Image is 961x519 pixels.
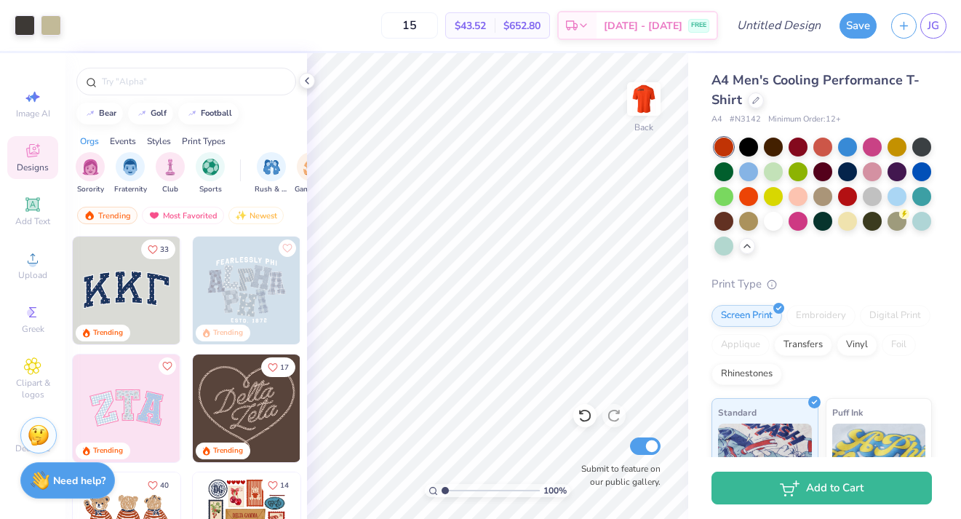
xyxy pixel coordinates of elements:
div: Applique [711,334,770,356]
label: Submit to feature on our public gallery. [573,462,661,488]
img: Standard [718,424,812,496]
span: $43.52 [455,18,486,33]
input: Untitled Design [725,11,832,40]
img: 9980f5e8-e6a1-4b4a-8839-2b0e9349023c [73,354,180,462]
button: golf [128,103,173,124]
button: Like [261,475,295,495]
span: Game Day [295,184,328,195]
button: filter button [114,152,147,195]
img: Sports Image [202,159,219,175]
button: Like [261,357,295,377]
span: Puff Ink [832,405,863,420]
img: trend_line.gif [84,109,96,118]
div: Trending [213,328,243,338]
div: filter for Game Day [295,152,328,195]
button: filter button [295,152,328,195]
div: Trending [93,445,123,456]
div: Rhinestones [711,363,782,385]
img: Game Day Image [303,159,320,175]
div: golf [151,109,167,117]
span: 33 [160,246,169,253]
span: Upload [18,269,47,281]
span: Clipart & logos [7,377,58,400]
img: trend_line.gif [186,109,198,118]
span: FREE [691,20,706,31]
button: Add to Cart [711,472,932,504]
button: Like [159,357,176,375]
span: JG [928,17,939,34]
button: filter button [255,152,288,195]
input: – – [381,12,438,39]
span: Decorate [15,443,50,454]
span: Standard [718,405,757,420]
button: Like [141,239,175,259]
img: Back [629,84,658,114]
span: [DATE] - [DATE] [604,18,682,33]
div: filter for Fraternity [114,152,147,195]
div: Events [110,135,136,148]
button: Save [840,13,877,39]
div: Print Type [711,276,932,293]
span: Rush & Bid [255,184,288,195]
div: filter for Rush & Bid [255,152,288,195]
span: $652.80 [503,18,541,33]
strong: Need help? [53,474,105,488]
span: 17 [280,364,289,371]
div: Embroidery [786,305,856,327]
img: Newest.gif [235,210,247,221]
div: Trending [93,328,123,338]
span: Club [162,184,178,195]
span: Sports [199,184,222,195]
div: Print Types [182,135,226,148]
div: Trending [213,445,243,456]
div: Foil [882,334,916,356]
div: bear [99,109,116,117]
div: Orgs [80,135,99,148]
img: ead2b24a-117b-4488-9b34-c08fd5176a7b [300,354,407,462]
div: filter for Club [156,152,185,195]
img: Puff Ink [832,424,926,496]
div: Transfers [774,334,832,356]
img: Club Image [162,159,178,175]
button: bear [76,103,123,124]
button: filter button [196,152,225,195]
div: Most Favorited [142,207,224,224]
img: most_fav.gif [148,210,160,221]
span: A4 Men's Cooling Performance T-Shirt [711,71,920,108]
img: Fraternity Image [122,159,138,175]
a: JG [920,13,946,39]
span: 100 % [543,484,567,497]
span: Sorority [77,184,104,195]
img: edfb13fc-0e43-44eb-bea2-bf7fc0dd67f9 [180,237,287,344]
img: 5ee11766-d822-42f5-ad4e-763472bf8dcf [180,354,287,462]
img: Sorority Image [82,159,99,175]
span: A4 [711,114,722,126]
span: Fraternity [114,184,147,195]
div: Screen Print [711,305,782,327]
div: filter for Sorority [76,152,105,195]
span: Minimum Order: 12 + [768,114,841,126]
span: Designs [17,162,49,173]
button: filter button [156,152,185,195]
img: 3b9aba4f-e317-4aa7-a679-c95a879539bd [73,237,180,344]
span: Add Text [15,215,50,227]
div: Digital Print [860,305,930,327]
img: trending.gif [84,210,95,221]
img: trend_line.gif [136,109,148,118]
div: Newest [228,207,284,224]
span: 14 [280,482,289,489]
span: 40 [160,482,169,489]
div: Vinyl [837,334,877,356]
button: football [178,103,239,124]
span: Image AI [16,108,50,119]
span: Greek [22,323,44,335]
div: Styles [147,135,171,148]
div: Trending [77,207,137,224]
button: filter button [76,152,105,195]
button: Like [141,475,175,495]
img: 5a4b4175-9e88-49c8-8a23-26d96782ddc6 [193,237,300,344]
span: # N3142 [730,114,761,126]
img: a3f22b06-4ee5-423c-930f-667ff9442f68 [300,237,407,344]
div: football [201,109,232,117]
button: Like [279,239,296,257]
